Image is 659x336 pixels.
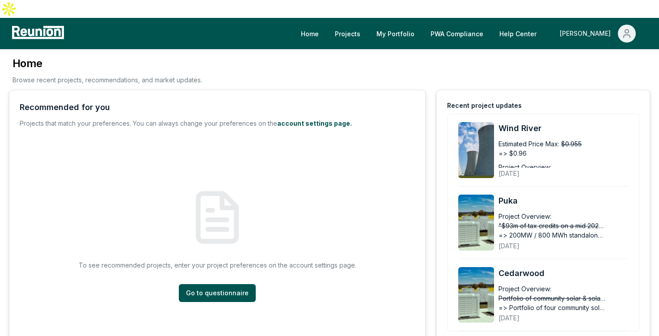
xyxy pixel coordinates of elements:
[447,101,522,110] div: Recent project updates
[498,303,606,312] span: => Portfolio of four community solar & solar + storage projects in the [GEOGRAPHIC_DATA].
[458,267,494,323] img: Cedarwood
[560,25,614,43] div: [PERSON_NAME]
[553,25,643,43] button: [PERSON_NAME]
[498,149,527,158] span: => $0.96
[20,101,110,114] div: Recommended for you
[13,75,202,85] p: Browse recent projects, recommendations, and market updates.
[498,235,644,251] div: [DATE]
[179,284,256,302] a: Go to questionnaire
[79,260,356,270] p: To see recommended projects, enter your project preferences on the account settings page.
[13,56,202,71] h3: Home
[498,230,606,240] span: => 200MW / 800 MWh standalone [PERSON_NAME] project in [US_STATE]. Spring 2026 PIS with 40% ITC (...
[498,195,644,207] a: Puka
[498,139,559,149] div: Estimated Price Max:
[458,195,494,251] img: Puka
[20,119,277,127] span: Projects that match your preferences. You can always change your preferences on the
[492,25,544,43] a: Help Center
[498,221,606,230] span: "$93m of tax credits on a mid 2026 PIS deal for a project with a 20 year IG toll"
[328,25,368,43] a: Projects
[498,284,551,293] div: Project Overview:
[277,119,352,127] a: account settings page.
[498,212,551,221] div: Project Overview:
[498,162,644,178] div: [DATE]
[498,122,644,135] a: Wind River
[423,25,490,43] a: PWA Compliance
[498,307,644,323] div: [DATE]
[498,293,606,303] span: Portfolio of community solar & solar + storage projects in the [GEOGRAPHIC_DATA].
[294,25,326,43] a: Home
[561,139,582,149] span: $0.955
[294,25,650,43] nav: Main
[458,122,494,178] img: Wind River
[498,267,644,280] a: Cedarwood
[369,25,422,43] a: My Portfolio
